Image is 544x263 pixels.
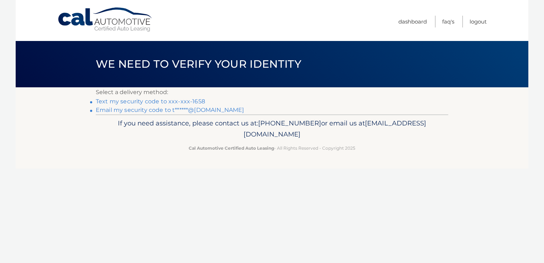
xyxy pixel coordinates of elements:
[189,145,274,151] strong: Cal Automotive Certified Auto Leasing
[258,119,321,127] span: [PHONE_NUMBER]
[398,16,427,27] a: Dashboard
[442,16,454,27] a: FAQ's
[470,16,487,27] a: Logout
[96,107,244,113] a: Email my security code to t******@[DOMAIN_NAME]
[96,87,448,97] p: Select a delivery method:
[96,98,205,105] a: Text my security code to xxx-xxx-1658
[100,118,444,140] p: If you need assistance, please contact us at: or email us at
[96,57,301,71] span: We need to verify your identity
[57,7,153,32] a: Cal Automotive
[100,144,444,152] p: - All Rights Reserved - Copyright 2025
